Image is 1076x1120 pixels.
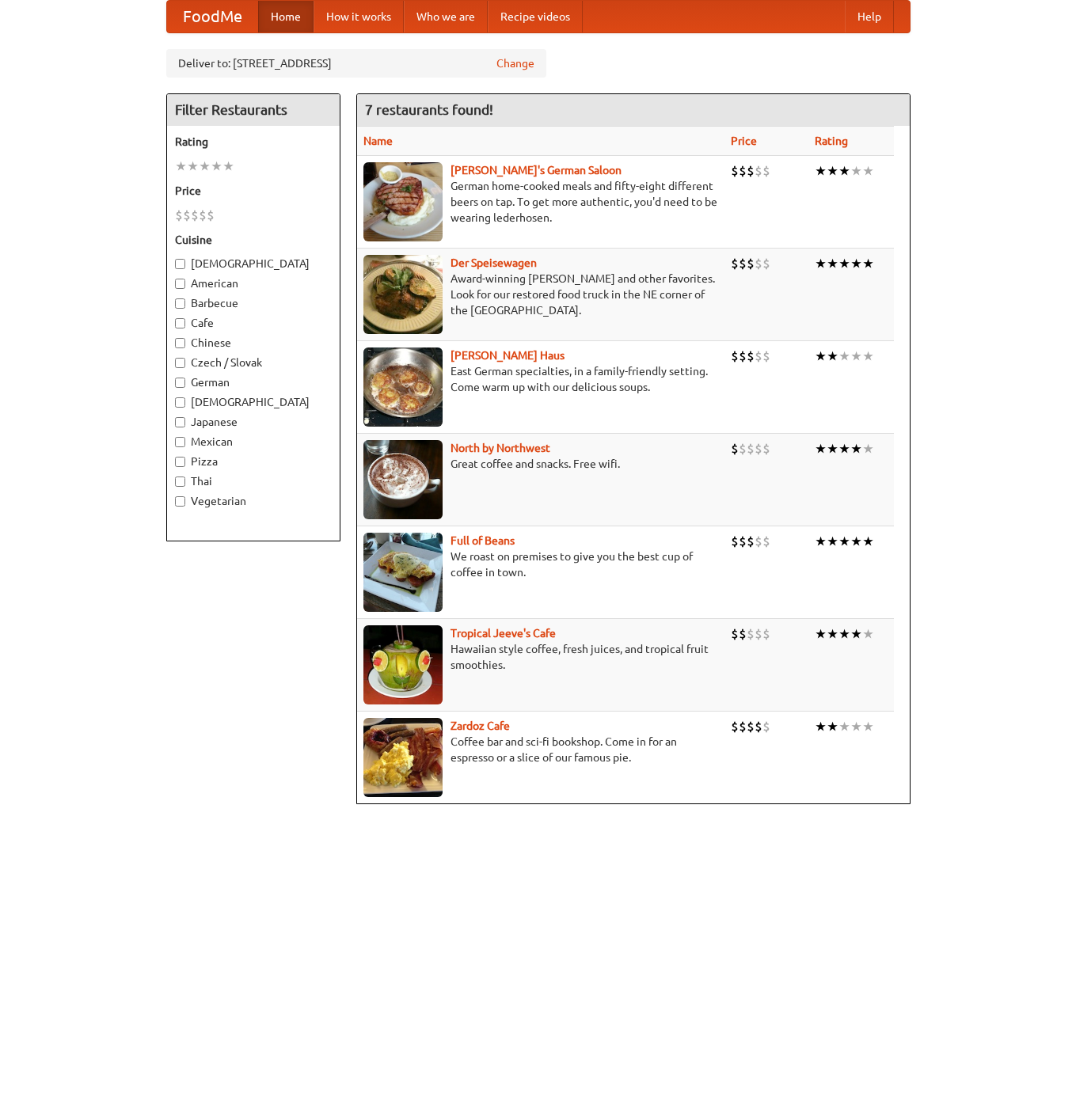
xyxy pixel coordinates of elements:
li: ★ [815,255,827,272]
li: ★ [827,625,838,643]
li: $ [762,162,770,180]
li: ★ [862,533,874,550]
input: American [175,279,185,289]
li: $ [731,625,739,643]
label: Thai [175,473,332,489]
img: zardoz.jpg [363,718,443,797]
li: $ [731,718,739,735]
li: $ [739,440,747,457]
li: ★ [827,162,838,180]
li: $ [191,207,199,224]
li: $ [207,207,215,224]
b: Zardoz Cafe [451,719,510,732]
label: Chinese [175,335,332,351]
label: Mexican [175,434,332,450]
li: $ [747,162,755,180]
h5: Cuisine [175,232,332,248]
a: Change [496,55,534,71]
li: ★ [827,347,838,365]
li: ★ [838,255,850,272]
li: $ [762,625,770,643]
li: ★ [175,158,187,175]
li: $ [762,718,770,735]
li: $ [755,162,762,180]
li: ★ [815,162,827,180]
input: [DEMOGRAPHIC_DATA] [175,259,185,269]
a: Der Speisewagen [451,256,537,269]
li: ★ [827,440,838,457]
li: ★ [827,255,838,272]
a: Who we are [404,1,488,32]
li: ★ [211,158,222,175]
li: ★ [838,625,850,643]
p: Great coffee and snacks. Free wifi. [363,456,718,472]
li: ★ [850,162,862,180]
li: ★ [222,158,234,175]
li: $ [739,718,747,735]
li: $ [755,255,762,272]
li: ★ [815,625,827,643]
a: FoodMe [167,1,258,32]
li: ★ [862,347,874,365]
li: $ [755,347,762,365]
label: [DEMOGRAPHIC_DATA] [175,394,332,410]
li: $ [747,347,755,365]
img: beans.jpg [363,533,443,612]
li: $ [183,207,191,224]
p: Hawaiian style coffee, fresh juices, and tropical fruit smoothies. [363,641,718,673]
a: North by Northwest [451,442,550,454]
li: $ [747,718,755,735]
input: Japanese [175,417,185,427]
img: kohlhaus.jpg [363,347,443,427]
p: Award-winning [PERSON_NAME] and other favorites. Look for our restored food truck in the NE corne... [363,271,718,318]
li: ★ [850,255,862,272]
li: ★ [815,718,827,735]
li: ★ [862,625,874,643]
a: Name [363,135,393,147]
li: ★ [827,718,838,735]
a: Rating [815,135,848,147]
li: $ [755,440,762,457]
li: ★ [815,533,827,550]
h5: Price [175,183,332,199]
li: $ [739,162,747,180]
li: $ [747,533,755,550]
li: $ [731,533,739,550]
ng-pluralize: 7 restaurants found! [365,102,493,117]
li: $ [755,718,762,735]
li: $ [731,162,739,180]
input: Barbecue [175,298,185,309]
li: ★ [838,533,850,550]
p: East German specialties, in a family-friendly setting. Come warm up with our delicious soups. [363,363,718,395]
li: ★ [862,718,874,735]
li: ★ [838,440,850,457]
input: German [175,378,185,388]
li: ★ [862,162,874,180]
p: We roast on premises to give you the best cup of coffee in town. [363,549,718,580]
a: [PERSON_NAME]'s German Saloon [451,164,622,177]
li: ★ [838,347,850,365]
li: ★ [827,533,838,550]
label: Czech / Slovak [175,355,332,370]
a: Price [731,135,757,147]
input: Cafe [175,318,185,328]
label: Vegetarian [175,493,332,509]
label: Barbecue [175,295,332,311]
li: ★ [850,533,862,550]
li: ★ [815,347,827,365]
li: $ [731,347,739,365]
input: Vegetarian [175,496,185,507]
div: Deliver to: [STREET_ADDRESS] [166,49,546,78]
li: $ [762,347,770,365]
li: ★ [850,347,862,365]
li: ★ [815,440,827,457]
label: Cafe [175,315,332,331]
a: Help [845,1,894,32]
a: Full of Beans [451,534,515,547]
label: [DEMOGRAPHIC_DATA] [175,256,332,271]
h5: Rating [175,134,332,150]
label: Pizza [175,454,332,469]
